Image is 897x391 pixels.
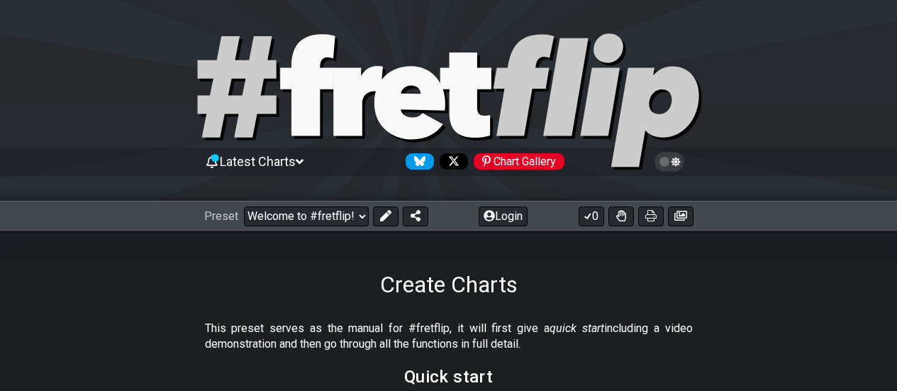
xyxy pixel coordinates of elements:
[205,321,693,353] p: This preset serves as the manual for #fretflip, it will first give a including a video demonstrat...
[244,206,369,226] select: Preset
[579,206,604,226] button: 0
[662,155,678,168] span: Toggle light / dark theme
[220,154,296,169] span: Latest Charts
[550,321,604,335] em: quick start
[638,206,664,226] button: Print
[668,206,693,226] button: Create image
[400,153,434,170] a: Follow #fretflip at Bluesky
[434,153,468,170] a: Follow #fretflip at X
[608,206,634,226] button: Toggle Dexterity for all fretkits
[204,209,238,223] span: Preset
[403,206,428,226] button: Share Preset
[468,153,564,170] a: #fretflip at Pinterest
[380,271,518,298] h1: Create Charts
[404,369,494,385] h2: Quick start
[479,206,528,226] button: Login
[474,153,564,170] div: Chart Gallery
[373,206,399,226] button: Edit Preset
